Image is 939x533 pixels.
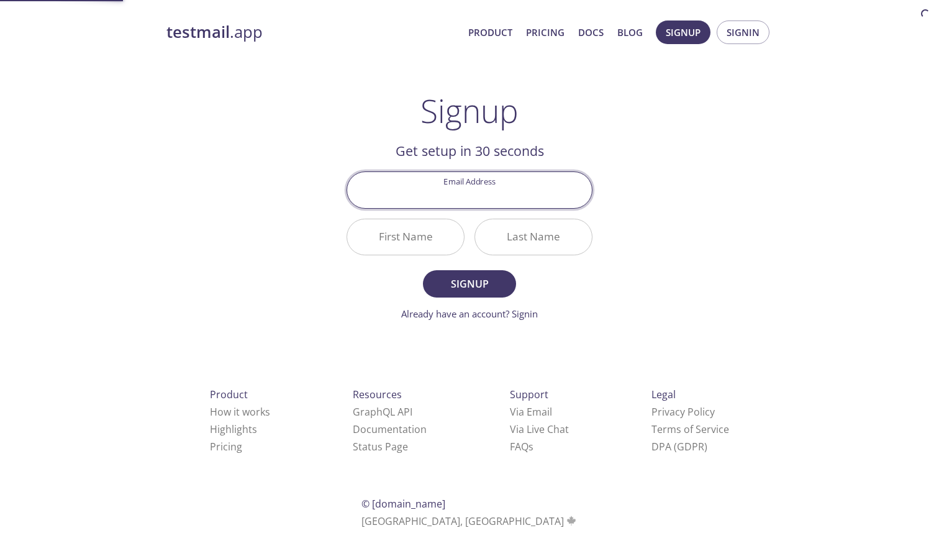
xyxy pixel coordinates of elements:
[347,140,592,162] h2: Get setup in 30 seconds
[401,307,538,320] a: Already have an account? Signin
[651,405,715,419] a: Privacy Policy
[210,388,248,401] span: Product
[210,440,242,453] a: Pricing
[210,405,270,419] a: How it works
[468,24,512,40] a: Product
[651,422,729,436] a: Terms of Service
[526,24,565,40] a: Pricing
[353,388,402,401] span: Resources
[510,388,548,401] span: Support
[578,24,604,40] a: Docs
[361,497,445,511] span: © [DOMAIN_NAME]
[210,422,257,436] a: Highlights
[510,440,533,453] a: FAQ
[353,405,412,419] a: GraphQL API
[727,24,760,40] span: Signin
[651,388,676,401] span: Legal
[166,21,230,43] strong: testmail
[423,270,516,298] button: Signup
[656,20,710,44] button: Signup
[353,422,427,436] a: Documentation
[528,440,533,453] span: s
[166,22,458,43] a: testmail.app
[666,24,701,40] span: Signup
[651,440,707,453] a: DPA (GDPR)
[361,514,578,528] span: [GEOGRAPHIC_DATA], [GEOGRAPHIC_DATA]
[617,24,643,40] a: Blog
[437,275,502,293] span: Signup
[353,440,408,453] a: Status Page
[420,92,519,129] h1: Signup
[510,405,552,419] a: Via Email
[510,422,569,436] a: Via Live Chat
[717,20,769,44] button: Signin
